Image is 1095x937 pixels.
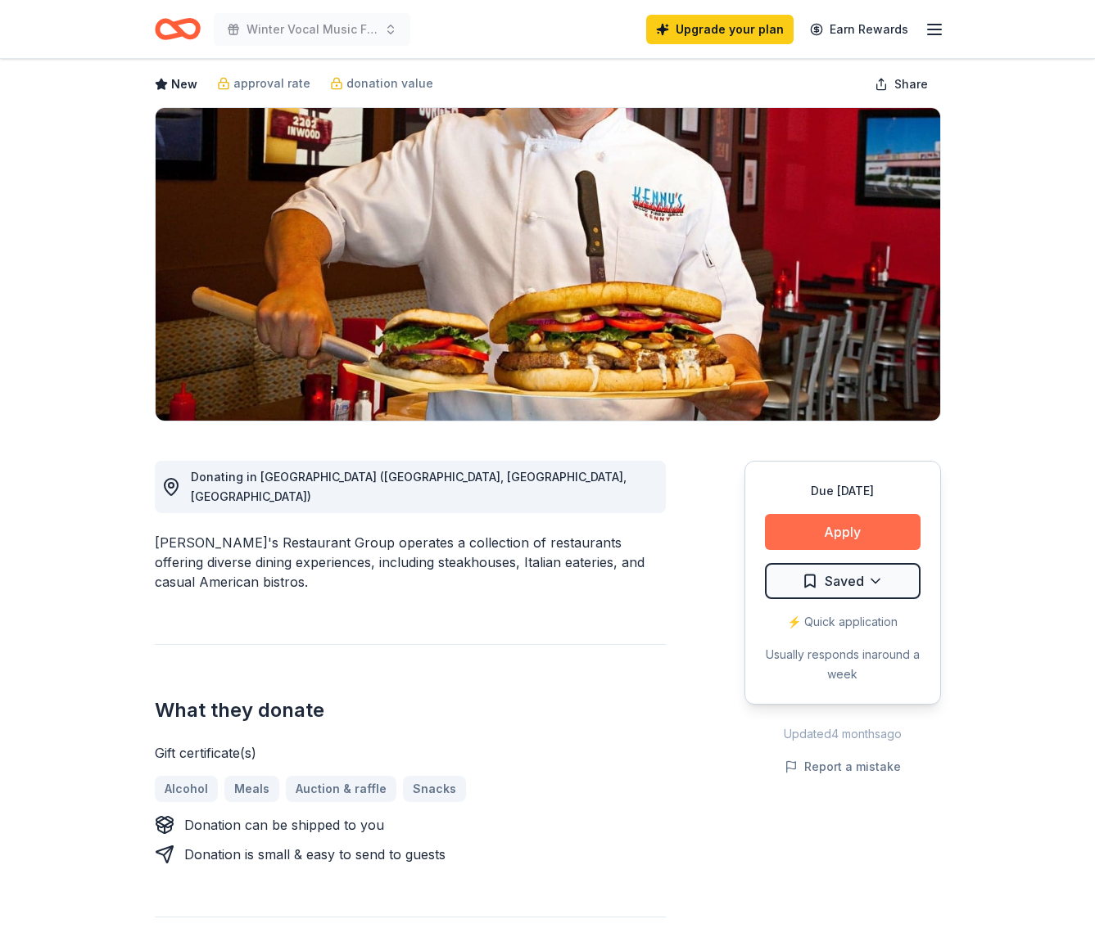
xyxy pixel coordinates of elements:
button: Share [862,68,941,101]
span: New [171,74,197,94]
div: ⚡️ Quick application [765,612,921,632]
div: Donation can be shipped to you [184,815,384,835]
div: Updated 4 months ago [744,724,941,744]
a: Earn Rewards [800,15,918,44]
span: Saved [825,570,864,592]
a: Snacks [403,776,466,802]
a: Meals [224,776,279,802]
a: Upgrade your plan [646,15,794,44]
div: Gift certificate(s) [155,743,666,763]
button: Winter Vocal Music Fundraiser [214,13,410,46]
span: approval rate [233,74,310,93]
div: Usually responds in around a week [765,645,921,684]
img: Image for Kenny's Restaurant Group [156,108,940,421]
button: Apply [765,514,921,550]
button: Saved [765,563,921,599]
div: Donation is small & easy to send to guests [184,845,446,864]
div: Due [DATE] [765,481,921,501]
div: [PERSON_NAME]'s Restaurant Group operates a collection of restaurants offering diverse dining exp... [155,533,666,592]
a: approval rate [217,74,310,93]
a: Auction & raffle [286,776,396,802]
span: Winter Vocal Music Fundraiser [247,20,378,39]
a: Home [155,10,201,48]
h2: What they donate [155,697,666,723]
span: donation value [346,74,433,93]
span: Donating in [GEOGRAPHIC_DATA] ([GEOGRAPHIC_DATA], [GEOGRAPHIC_DATA], [GEOGRAPHIC_DATA]) [191,470,627,503]
span: Share [894,74,928,94]
a: donation value [330,74,433,93]
a: Alcohol [155,776,218,802]
button: Report a mistake [785,757,901,777]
